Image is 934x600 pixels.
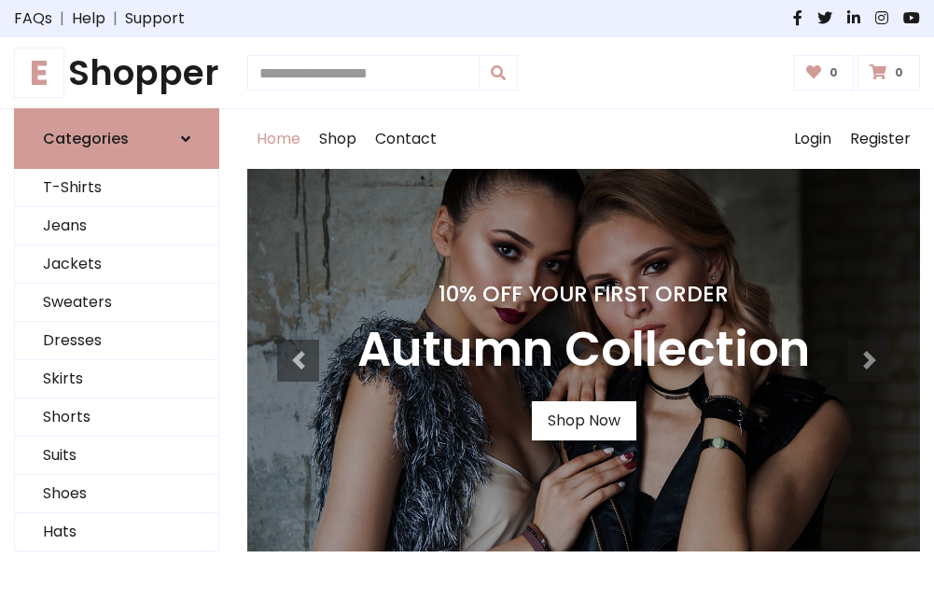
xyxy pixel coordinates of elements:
[310,109,366,169] a: Shop
[14,48,64,98] span: E
[15,398,218,437] a: Shorts
[14,108,219,169] a: Categories
[15,322,218,360] a: Dresses
[105,7,125,30] span: |
[15,169,218,207] a: T-Shirts
[125,7,185,30] a: Support
[14,7,52,30] a: FAQs
[857,55,920,91] a: 0
[43,130,129,147] h6: Categories
[15,284,218,322] a: Sweaters
[52,7,72,30] span: |
[532,401,636,440] a: Shop Now
[14,52,219,93] a: EShopper
[794,55,855,91] a: 0
[14,52,219,93] h1: Shopper
[15,513,218,551] a: Hats
[15,360,218,398] a: Skirts
[15,475,218,513] a: Shoes
[357,322,810,379] h3: Autumn Collection
[72,7,105,30] a: Help
[247,109,310,169] a: Home
[15,207,218,245] a: Jeans
[357,281,810,307] h4: 10% Off Your First Order
[15,437,218,475] a: Suits
[785,109,841,169] a: Login
[15,245,218,284] a: Jackets
[825,64,843,81] span: 0
[366,109,446,169] a: Contact
[890,64,908,81] span: 0
[841,109,920,169] a: Register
